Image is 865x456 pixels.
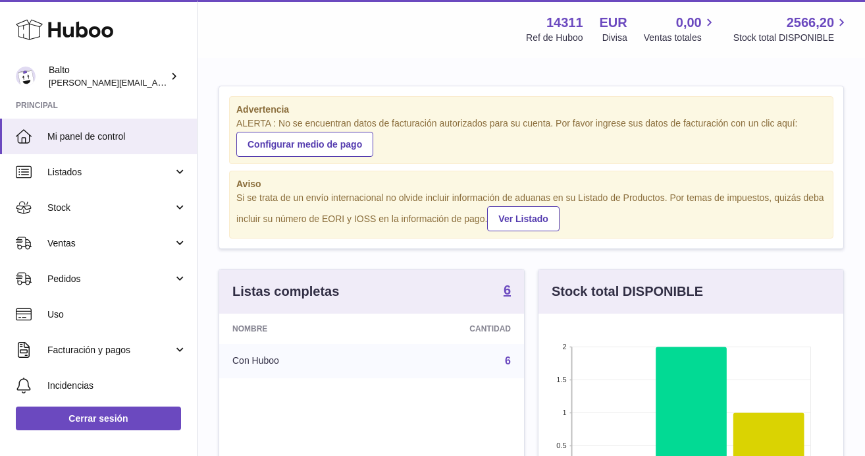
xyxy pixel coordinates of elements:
span: 2566,20 [787,14,834,32]
span: Facturación y pagos [47,344,173,356]
h3: Listas completas [232,283,339,300]
text: 1.5 [556,376,566,384]
strong: EUR [600,14,627,32]
h3: Stock total DISPONIBLE [552,283,703,300]
span: Incidencias [47,380,187,392]
span: Mi panel de control [47,130,187,143]
strong: 6 [504,283,511,297]
a: 6 [505,355,511,366]
a: Cerrar sesión [16,407,181,430]
th: Cantidad [377,314,524,344]
a: Ver Listado [487,206,559,231]
text: 2 [562,343,566,351]
td: Con Huboo [219,344,377,378]
div: ALERTA : No se encuentran datos de facturación autorizados para su cuenta. Por favor ingrese sus ... [236,117,826,157]
span: Uso [47,308,187,321]
a: 6 [504,283,511,299]
span: Stock total DISPONIBLE [733,32,849,44]
span: Ventas [47,237,173,250]
strong: 14311 [546,14,583,32]
text: 0.5 [556,442,566,449]
strong: Advertencia [236,103,826,116]
div: Ref de Huboo [526,32,583,44]
div: Si se trata de un envío internacional no olvide incluir información de aduanas en su Listado de P... [236,192,826,231]
span: Ventas totales [644,32,717,44]
span: 0,00 [676,14,702,32]
img: dani@balto.fr [16,67,36,86]
div: Balto [49,64,167,89]
a: 0,00 Ventas totales [644,14,717,44]
span: Pedidos [47,273,173,285]
text: 1 [562,409,566,416]
a: 2566,20 Stock total DISPONIBLE [733,14,849,44]
span: [PERSON_NAME][EMAIL_ADDRESS][DOMAIN_NAME] [49,77,264,88]
th: Nombre [219,314,377,344]
span: Listados [47,166,173,179]
div: Divisa [602,32,627,44]
a: Configurar medio de pago [236,132,373,157]
strong: Aviso [236,178,826,190]
span: Stock [47,202,173,214]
